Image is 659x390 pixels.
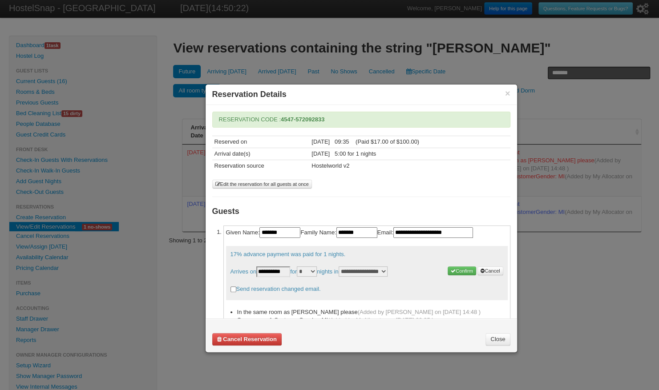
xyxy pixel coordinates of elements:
li: Occupancy: 1 CustomerGender: MI [237,316,508,324]
td: Arrival date(s) [212,148,310,160]
strong: 4547-572092833 [281,116,324,123]
button: Confirm [448,266,476,275]
button: Cancel Reservation [212,333,282,346]
span: (Added by MyAllocator on [DATE] 09:35 ) [328,317,433,323]
h3: Guests [212,205,510,217]
p: 17% advance payment was paid for 1 nights. Arrives on for nights in [226,246,508,300]
b: Cancel Reservation [223,336,277,342]
button: Edit the reservation for all guests at once [212,180,312,189]
td: [DATE] 5:00 for 1 nights [309,148,510,160]
span: RESERVATION CODE : [219,116,325,123]
form: Given Name: Family Name: Email: [226,227,508,300]
button: Cancel [477,266,503,275]
button: × [505,89,510,97]
td: Reservation source [212,160,310,172]
h3: Reservation Details [212,88,510,101]
a: Close [485,333,510,346]
label: Send reservation changed email. [230,285,503,294]
td: [DATE] 09:35 (Paid $17.00 of $100.00) [309,136,510,148]
td: Hostelworld v2 [309,160,510,172]
input: Send reservation changed email. [230,286,236,292]
span: (Added by [PERSON_NAME] on [DATE] 14:48 ) [357,309,481,315]
li: In the same room as [PERSON_NAME] please [237,308,508,316]
td: Reserved on [212,136,310,148]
